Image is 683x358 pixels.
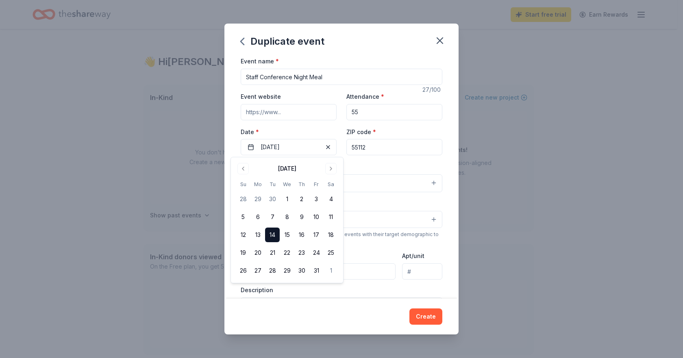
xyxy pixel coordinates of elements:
label: Attendance [346,93,384,101]
label: Event name [241,57,279,65]
button: 4 [324,192,338,206]
button: Create [409,308,442,325]
div: Duplicate event [241,35,324,48]
button: Go to previous month [237,163,249,174]
label: Date [241,128,337,136]
button: 24 [309,245,324,260]
button: 19 [236,245,250,260]
button: 16 [294,228,309,242]
label: ZIP code [346,128,376,136]
label: Description [241,286,273,294]
button: 1 [324,263,338,278]
button: 10 [309,210,324,224]
button: Go to next month [325,163,337,174]
div: [DATE] [278,164,296,174]
th: Saturday [324,180,338,189]
label: Event website [241,93,281,101]
textarea: During Staff Prep Week at [GEOGRAPHIC_DATA], the Parent Teacher Association serves a meal to all ... [241,297,442,334]
th: Friday [309,180,324,189]
button: 26 [236,263,250,278]
button: 9 [294,210,309,224]
button: 15 [280,228,294,242]
button: 28 [265,263,280,278]
button: 8 [280,210,294,224]
input: Spring Fundraiser [241,69,442,85]
th: Thursday [294,180,309,189]
button: 27 [250,263,265,278]
button: 5 [236,210,250,224]
button: 29 [250,192,265,206]
button: 11 [324,210,338,224]
button: 13 [250,228,265,242]
button: 30 [294,263,309,278]
th: Tuesday [265,180,280,189]
button: 14 [265,228,280,242]
button: 28 [236,192,250,206]
input: # [402,263,442,280]
th: Monday [250,180,265,189]
input: 20 [346,104,442,120]
button: 12 [236,228,250,242]
button: 21 [265,245,280,260]
input: https://www... [241,104,337,120]
label: Apt/unit [402,252,424,260]
button: 17 [309,228,324,242]
button: [DATE] [241,139,337,155]
button: 23 [294,245,309,260]
button: 25 [324,245,338,260]
button: 7 [265,210,280,224]
th: Sunday [236,180,250,189]
input: 12345 (U.S. only) [346,139,442,155]
div: 27 /100 [422,85,442,95]
th: Wednesday [280,180,294,189]
button: 29 [280,263,294,278]
button: 30 [265,192,280,206]
button: 22 [280,245,294,260]
button: 1 [280,192,294,206]
button: 3 [309,192,324,206]
button: 31 [309,263,324,278]
button: 6 [250,210,265,224]
button: 20 [250,245,265,260]
button: 2 [294,192,309,206]
button: 18 [324,228,338,242]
